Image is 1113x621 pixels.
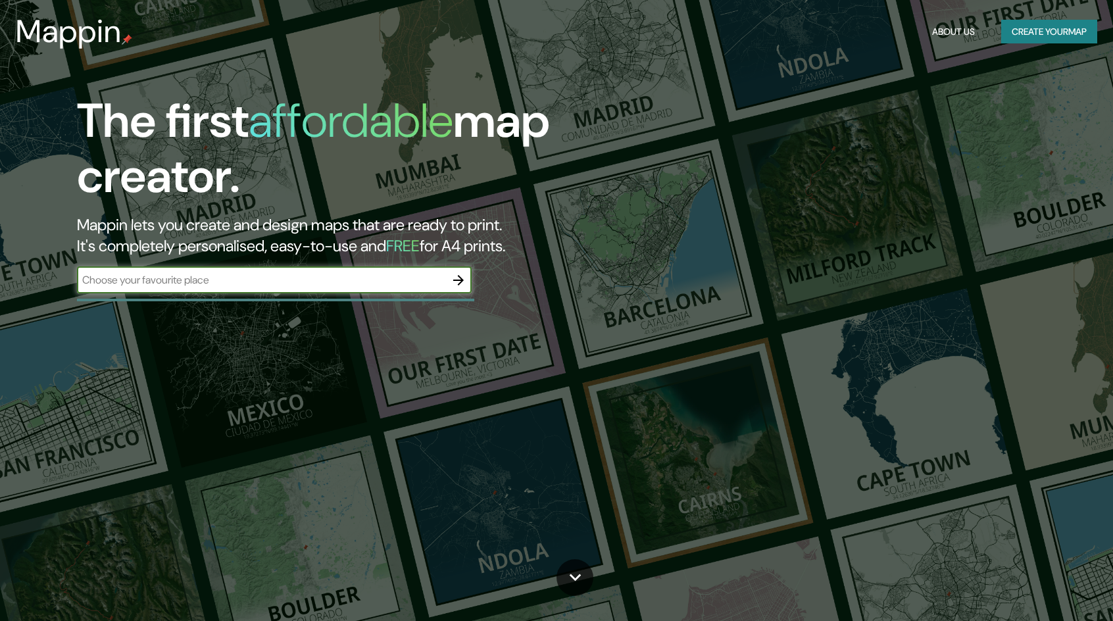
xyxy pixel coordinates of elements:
button: About Us [927,20,980,44]
h1: The first map creator. [77,93,633,214]
input: Choose your favourite place [77,272,445,287]
h2: Mappin lets you create and design maps that are ready to print. It's completely personalised, eas... [77,214,633,257]
h3: Mappin [16,13,122,50]
img: mappin-pin [122,34,132,45]
h5: FREE [386,236,420,256]
h1: affordable [249,90,453,151]
button: Create yourmap [1001,20,1097,44]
